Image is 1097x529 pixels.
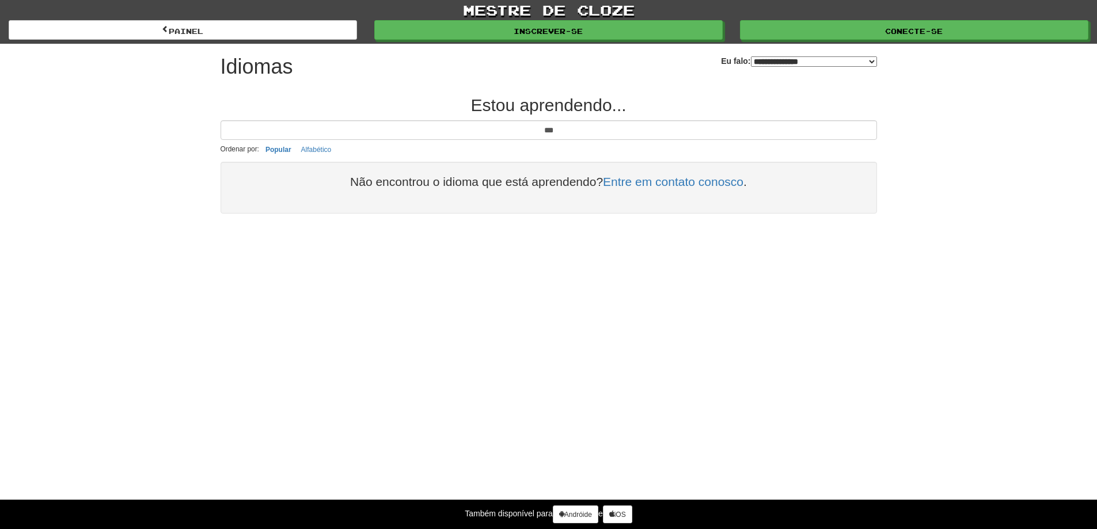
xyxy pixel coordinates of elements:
font: Inscrever-se [514,27,583,35]
a: Entre em contato conosco [603,175,743,188]
font: Idiomas [221,55,293,78]
font: painel [169,27,203,35]
a: iOS [603,505,632,523]
a: Andróide [553,505,598,523]
font: e [598,509,603,518]
a: Conecte-se [740,20,1088,40]
font: Alfabético [301,146,332,154]
select: Eu falo: [751,56,877,67]
font: iOS [614,511,626,519]
font: Estou aprendendo... [470,96,626,115]
font: Ordenar por: [221,145,259,153]
font: Conecte-se [885,27,943,35]
font: Também disponível para [465,509,553,518]
font: Não encontrou o idioma que está aprendendo? [350,175,603,188]
font: Andróide [564,511,592,519]
button: Alfabético [298,143,335,156]
font: mestre de cloze [463,1,635,18]
button: Popular [262,143,295,156]
font: Popular [265,146,291,154]
font: Eu falo: [721,56,750,66]
a: Inscrever-se [374,20,723,40]
a: painel [9,20,357,40]
font: . [743,175,747,188]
